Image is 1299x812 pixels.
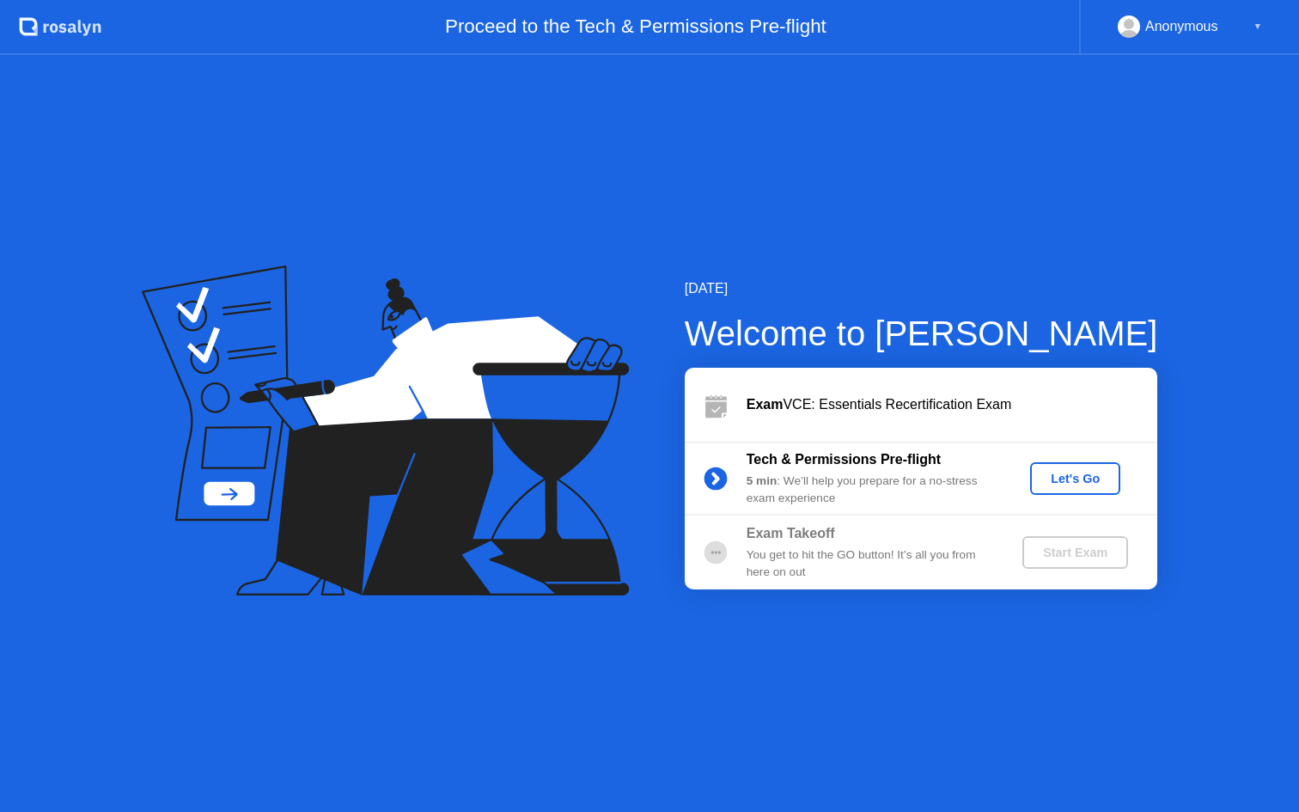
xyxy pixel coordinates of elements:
div: You get to hit the GO button! It’s all you from here on out [747,546,994,582]
div: VCE: Essentials Recertification Exam [747,394,1157,415]
b: 5 min [747,474,778,487]
div: Start Exam [1029,546,1121,559]
button: Start Exam [1022,536,1128,569]
div: Anonymous [1145,15,1218,38]
div: Welcome to [PERSON_NAME] [685,308,1158,359]
b: Exam Takeoff [747,526,835,540]
b: Exam [747,397,784,412]
div: [DATE] [685,278,1158,299]
div: ▼ [1253,15,1262,38]
div: : We’ll help you prepare for a no-stress exam experience [747,473,994,508]
button: Let's Go [1030,462,1120,495]
b: Tech & Permissions Pre-flight [747,452,941,467]
div: Let's Go [1037,472,1113,485]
